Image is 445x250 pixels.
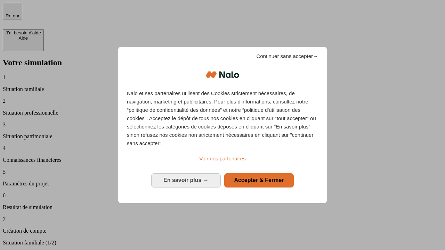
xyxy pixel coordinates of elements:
span: Voir nos partenaires [199,156,245,161]
div: Bienvenue chez Nalo Gestion du consentement [118,47,327,203]
a: Voir nos partenaires [127,155,318,163]
button: En savoir plus: Configurer vos consentements [151,173,221,187]
span: Accepter & Fermer [234,177,284,183]
p: Nalo et ses partenaires utilisent des Cookies strictement nécessaires, de navigation, marketing e... [127,89,318,148]
button: Accepter & Fermer: Accepter notre traitement des données et fermer [224,173,294,187]
span: Continuer sans accepter→ [256,52,318,60]
img: Logo [206,64,239,85]
span: En savoir plus → [163,177,209,183]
